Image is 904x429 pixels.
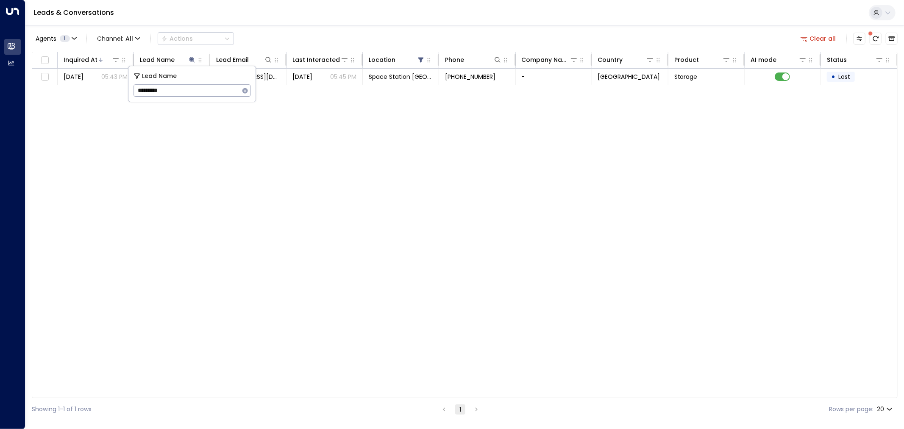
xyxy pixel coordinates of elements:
[369,72,433,81] span: Space Station Wakefield
[598,72,660,81] span: United Kingdom
[158,32,234,45] div: Button group with a nested menu
[216,55,249,65] div: Lead Email
[32,33,80,45] button: Agents1
[445,55,501,65] div: Phone
[516,69,592,85] td: -
[598,55,654,65] div: Country
[674,55,699,65] div: Product
[64,72,83,81] span: Aug 09, 2025
[369,55,425,65] div: Location
[142,71,177,81] span: Lead Name
[32,405,92,414] div: Showing 1-1 of 1 rows
[827,55,847,65] div: Status
[886,33,898,45] button: Archived Leads
[292,72,312,81] span: Aug 19, 2025
[94,33,144,45] button: Channel:All
[158,32,234,45] button: Actions
[64,55,120,65] div: Inquired At
[140,55,175,65] div: Lead Name
[674,72,698,81] span: Storage
[870,33,882,45] span: There are new threads available. Refresh the grid to view the latest updates.
[598,55,623,65] div: Country
[39,55,50,66] span: Toggle select all
[751,55,776,65] div: AI mode
[369,55,395,65] div: Location
[838,72,850,81] span: Lost
[827,55,884,65] div: Status
[64,55,97,65] div: Inquired At
[445,55,464,65] div: Phone
[445,72,495,81] span: +447818463904
[216,55,273,65] div: Lead Email
[854,33,865,45] button: Customize
[161,35,193,42] div: Actions
[34,8,114,17] a: Leads & Conversations
[439,404,482,415] nav: pagination navigation
[60,35,70,42] span: 1
[292,55,340,65] div: Last Interacted
[125,35,133,42] span: All
[292,55,349,65] div: Last Interacted
[94,33,144,45] span: Channel:
[330,72,356,81] p: 05:45 PM
[674,55,731,65] div: Product
[751,55,807,65] div: AI mode
[831,70,835,84] div: •
[797,33,840,45] button: Clear all
[36,36,56,42] span: Agents
[522,55,578,65] div: Company Name
[522,55,570,65] div: Company Name
[877,403,894,415] div: 20
[140,55,196,65] div: Lead Name
[101,72,128,81] p: 05:43 PM
[829,405,873,414] label: Rows per page:
[39,72,50,82] span: Toggle select row
[455,404,465,415] button: page 1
